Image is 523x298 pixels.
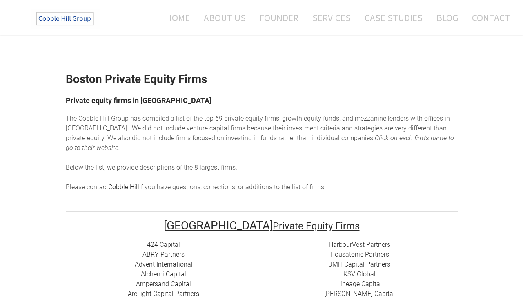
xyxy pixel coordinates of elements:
a: ​KSV Global [343,270,376,278]
span: The Cobble Hill Group has compiled a list of t [66,114,196,122]
em: Click on each firm's name to go to their website. [66,134,454,152]
a: Home [154,7,196,29]
font: Private equity firms in [GEOGRAPHIC_DATA] [66,96,211,105]
a: Contact [466,7,510,29]
a: ​Ampersand Capital [136,280,191,288]
a: ​JMH Capital Partners [329,260,390,268]
a: ​ABRY Partners [142,251,185,258]
a: Case Studies [358,7,429,29]
a: ​ArcLight Capital Partners [128,290,199,298]
a: Founder [254,7,305,29]
a: About Us [198,7,252,29]
a: 424 Capital [147,241,180,249]
a: Advent International [135,260,193,268]
a: Housatonic Partners [330,251,389,258]
strong: Boston Private Equity Firms [66,72,207,86]
a: Cobble Hill [108,183,139,191]
a: HarbourVest Partners [329,241,390,249]
a: Lineage Capital [337,280,382,288]
span: enture capital firms because their investment criteria and strategies are very different than pri... [66,124,447,142]
a: Alchemi Capital [141,270,186,278]
span: Please contact if you have questions, corrections, or additions to the list of firms. [66,183,326,191]
a: Services [306,7,357,29]
font: Private Equity Firms [273,220,360,232]
a: Blog [430,7,464,29]
a: [PERSON_NAME] Capital [324,290,395,298]
div: he top 69 private equity firms, growth equity funds, and mezzanine lenders with offices in [GEOGR... [66,114,458,192]
font: [GEOGRAPHIC_DATA] [164,219,273,232]
img: The Cobble Hill Group LLC [31,9,100,29]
